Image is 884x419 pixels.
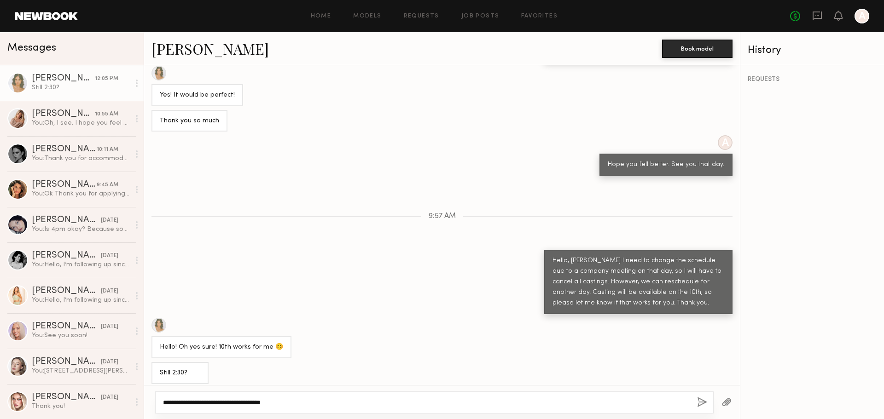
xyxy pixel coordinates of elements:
div: 12:05 PM [95,75,118,83]
div: [DATE] [101,252,118,260]
a: [PERSON_NAME] [151,39,269,58]
div: [PERSON_NAME] [32,393,101,402]
div: [DATE] [101,358,118,367]
div: History [748,45,877,56]
div: You: [STREET_ADDRESS][PERSON_NAME]. You are scheduled for casting [DATE] 3pm See you then. [32,367,130,375]
a: A [855,9,869,23]
div: [DATE] [101,322,118,331]
div: Still 2:30? [32,83,130,92]
div: Hello! Oh yes sure! 10th works for me 😊 [160,342,283,353]
a: Job Posts [461,13,500,19]
div: You: Oh, I see. I hope you feel better. I can schedule you for [DATE] 4pm. Does that work for you? [32,119,130,127]
button: Book model [662,40,733,58]
div: You: Hello, I’m following up since I haven’t received a response from you. I would appreciate it ... [32,296,130,304]
a: Book model [662,44,733,52]
div: 10:55 AM [95,110,118,119]
div: [PERSON_NAME] [32,251,101,260]
div: [PERSON_NAME] [32,322,101,331]
div: Thank you so much [160,116,219,126]
span: 9:57 AM [429,212,456,220]
div: [PERSON_NAME] [32,357,101,367]
div: You: See you soon! [32,331,130,340]
div: Yes! It would be perfect! [160,90,235,101]
div: Hello, [PERSON_NAME] I need to change the schedule due to a company meeting on that day, so I wil... [552,256,724,309]
a: Favorites [521,13,558,19]
div: [PERSON_NAME] [32,109,95,119]
div: You: Hello, I’m following up since I haven’t received a response from you. I would appreciate it ... [32,260,130,269]
div: Still 2:30? [160,368,200,379]
div: [DATE] [101,216,118,225]
a: Models [353,13,381,19]
span: Messages [7,43,56,53]
div: [PERSON_NAME] [32,287,101,296]
a: Home [311,13,331,19]
div: 9:45 AM [97,181,118,189]
div: You: Is 4pm okay? Because someone has already taken the 3pm slot on the 7th. [32,225,130,234]
div: Thank you! [32,402,130,411]
div: 10:11 AM [97,145,118,154]
div: Hope you fell better. See you that day. [608,160,724,170]
div: You: Ok Thank you for applying, have a great day. [32,189,130,198]
div: [DATE] [101,393,118,402]
div: [PERSON_NAME] [32,216,101,225]
div: [DATE] [101,287,118,296]
div: [PERSON_NAME] [32,180,97,189]
a: Requests [404,13,439,19]
div: You: Thank you for accommodating the sudden change. Then I will schedule you for [DATE] 3pm. Than... [32,154,130,163]
div: [PERSON_NAME] [32,145,97,154]
div: REQUESTS [748,76,877,83]
div: [PERSON_NAME] [32,74,95,83]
